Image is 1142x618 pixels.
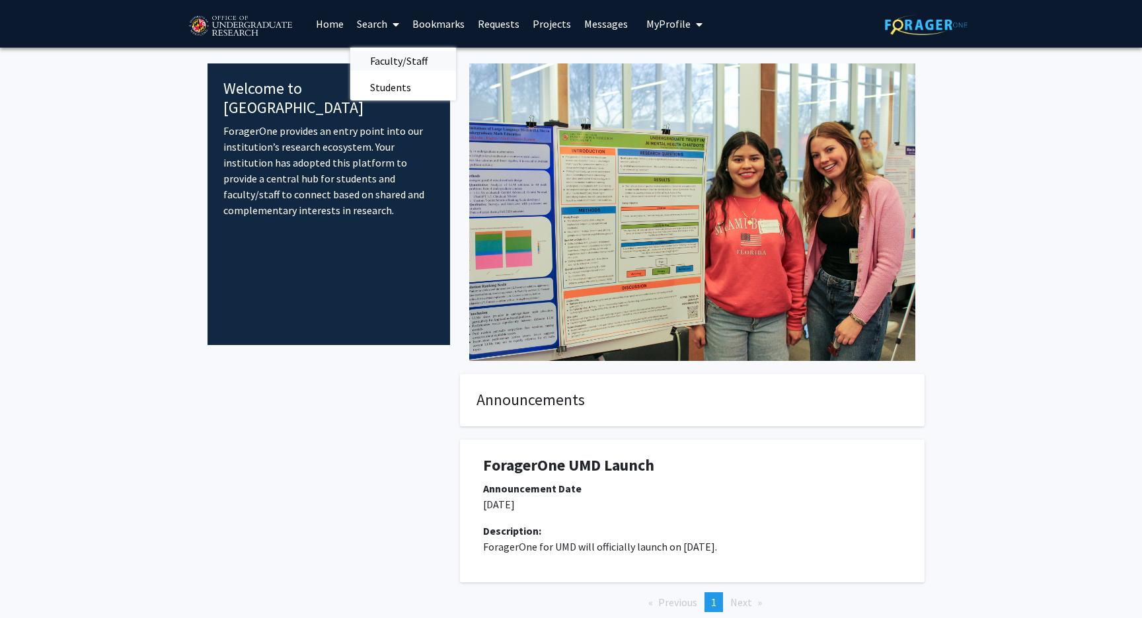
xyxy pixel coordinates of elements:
[483,523,901,539] div: Description:
[483,456,901,475] h1: ForagerOne UMD Launch
[526,1,578,47] a: Projects
[483,496,901,512] p: [DATE]
[406,1,471,47] a: Bookmarks
[350,51,456,71] a: Faculty/Staff
[730,596,752,609] span: Next
[471,1,526,47] a: Requests
[460,592,925,612] ul: Pagination
[578,1,634,47] a: Messages
[483,481,901,496] div: Announcement Date
[309,1,350,47] a: Home
[223,123,434,218] p: ForagerOne provides an entry point into our institution’s research ecosystem. Your institution ha...
[711,596,716,609] span: 1
[885,15,968,35] img: ForagerOne Logo
[350,48,447,74] span: Faculty/Staff
[184,10,296,43] img: University of Maryland Logo
[469,63,915,361] img: Cover Image
[658,596,697,609] span: Previous
[483,539,901,555] p: ForagerOne for UMD will officially launch on [DATE].
[350,74,431,100] span: Students
[10,559,56,608] iframe: Chat
[350,1,406,47] a: Search
[350,77,456,97] a: Students
[223,79,434,118] h4: Welcome to [GEOGRAPHIC_DATA]
[646,17,691,30] span: My Profile
[476,391,908,410] h4: Announcements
